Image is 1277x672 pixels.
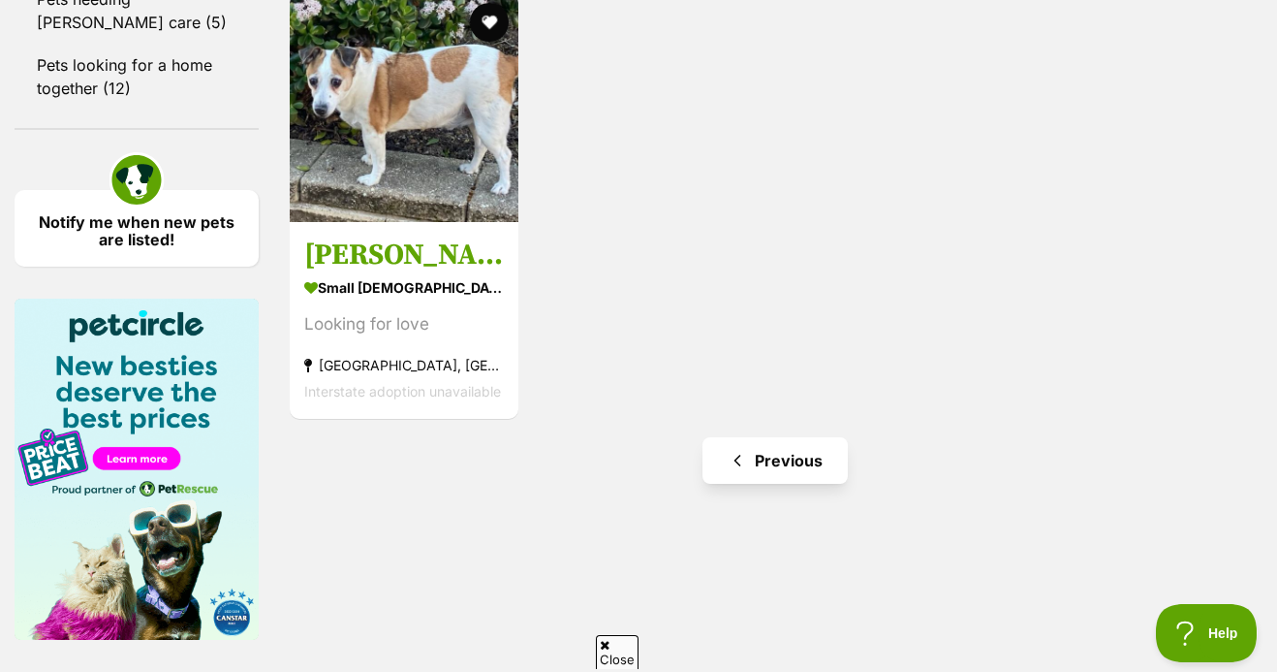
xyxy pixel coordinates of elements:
[596,635,638,669] span: Close
[15,45,259,109] a: Pets looking for a home together (12)
[15,190,259,267] a: Notify me when new pets are listed!
[1156,604,1258,662] iframe: Help Scout Beacon - Open
[15,299,259,640] img: Pet Circle promo banner
[288,437,1262,484] nav: Pagination
[304,351,504,377] strong: [GEOGRAPHIC_DATA], [GEOGRAPHIC_DATA]
[470,3,509,42] button: favourite
[304,236,504,272] h3: [PERSON_NAME]
[702,437,848,484] a: Previous page
[304,310,504,336] div: Looking for love
[304,272,504,301] strong: small [DEMOGRAPHIC_DATA] Dog
[304,382,501,399] span: Interstate adoption unavailable
[290,221,518,418] a: [PERSON_NAME] small [DEMOGRAPHIC_DATA] Dog Looking for love [GEOGRAPHIC_DATA], [GEOGRAPHIC_DATA] ...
